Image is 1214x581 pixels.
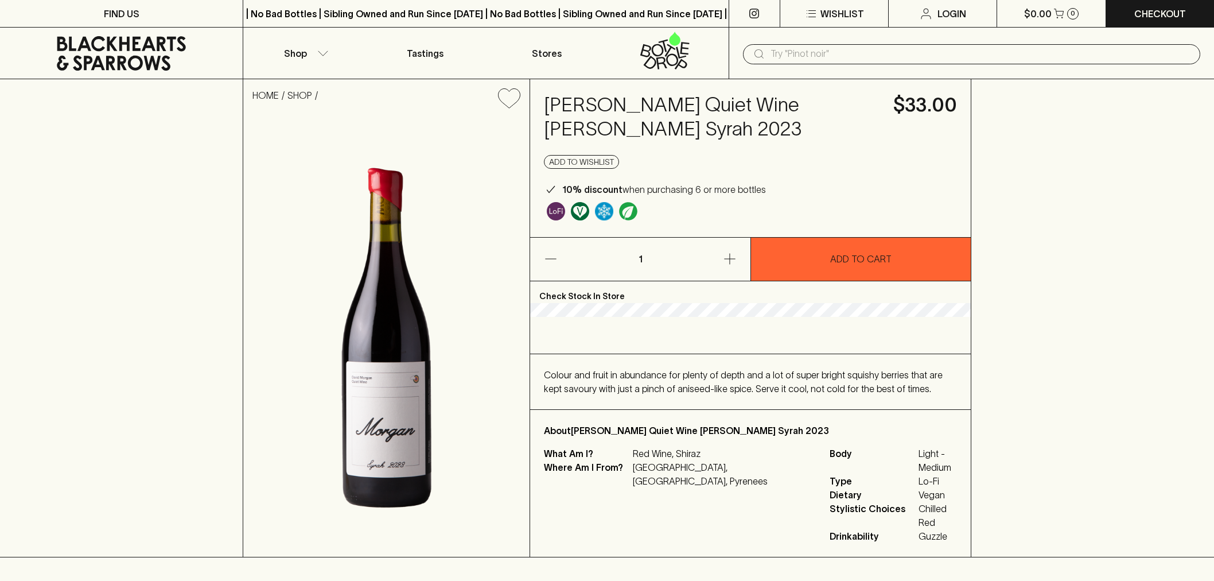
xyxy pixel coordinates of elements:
[830,529,916,543] span: Drinkability
[919,488,957,502] span: Vegan
[830,474,916,488] span: Type
[407,47,443,60] p: Tastings
[627,238,654,281] p: 1
[544,155,619,169] button: Add to wishlist
[633,447,816,460] p: Red Wine, Shiraz
[243,118,530,557] img: 39933.png
[562,183,766,196] p: when purchasing 6 or more bottles
[830,488,916,502] span: Dietary
[365,28,486,79] a: Tastings
[287,90,312,100] a: SHOP
[252,90,279,100] a: HOME
[544,93,880,141] h4: [PERSON_NAME] Quiet Wine [PERSON_NAME] Syrah 2023
[284,47,307,60] p: Shop
[893,93,957,117] h4: $33.00
[544,370,943,394] span: Colour and fruit in abundance for plenty of depth and a lot of super bright squishy berries that ...
[568,199,592,223] a: Made without the use of any animal products.
[1024,7,1052,21] p: $0.00
[544,460,630,488] p: Where Am I From?
[547,202,565,220] img: Lo-Fi
[243,28,364,79] button: Shop
[544,424,957,437] p: About [PERSON_NAME] Quiet Wine [PERSON_NAME] Syrah 2023
[830,502,916,529] span: Stylistic Choices
[595,202,613,220] img: Chilled Red
[562,184,622,195] b: 10% discount
[751,238,971,281] button: ADD TO CART
[919,447,957,474] span: Light - Medium
[820,7,864,21] p: Wishlist
[830,447,916,474] span: Body
[571,202,589,220] img: Vegan
[544,447,630,460] p: What Am I?
[532,47,562,60] p: Stores
[619,202,637,220] img: Organic
[616,199,640,223] a: Organic
[1134,7,1186,21] p: Checkout
[919,502,957,529] span: Chilled Red
[592,199,616,223] a: Wonderful as is, but a slight chill will enhance the aromatics and give it a beautiful crunch.
[919,474,957,488] span: Lo-Fi
[104,7,139,21] p: FIND US
[1071,10,1075,17] p: 0
[633,460,816,488] p: [GEOGRAPHIC_DATA], [GEOGRAPHIC_DATA], Pyrenees
[544,199,568,223] a: Some may call it natural, others minimum intervention, either way, it’s hands off & maybe even a ...
[830,252,892,266] p: ADD TO CART
[919,529,957,543] span: Guzzle
[493,84,525,113] button: Add to wishlist
[937,7,966,21] p: Login
[486,28,607,79] a: Stores
[771,45,1191,63] input: Try "Pinot noir"
[530,281,971,303] p: Check Stock In Store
